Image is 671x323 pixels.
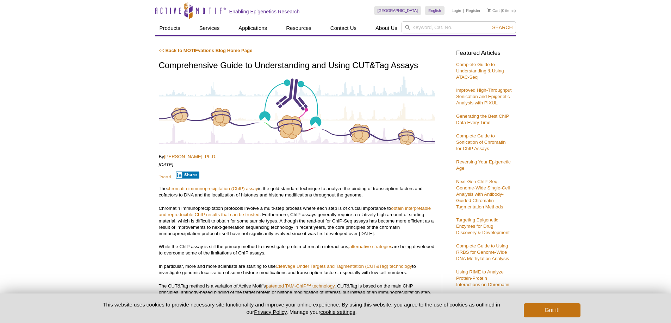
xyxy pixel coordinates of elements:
[456,62,504,80] a: Complete Guide to Understanding & Using ATAC-Seq
[266,283,335,289] a: patented TAM-ChIP™ technology
[466,8,480,13] a: Register
[155,21,185,35] a: Products
[487,8,500,13] a: Cart
[456,179,510,209] a: Next-Gen ChIP-Seq: Genome-Wide Single-Cell Analysis with Antibody-Guided Chromatin Tagmentation M...
[524,303,580,317] button: Got it!
[456,88,512,105] a: Improved High-Throughput Sonication and Epigenetic Analysis with PIXUL
[234,21,271,35] a: Applications
[490,24,515,31] button: Search
[492,25,512,30] span: Search
[167,186,258,191] a: chromatin immunoprecipitation (ChIP) assay
[326,21,361,35] a: Contact Us
[176,172,199,179] button: Share
[159,283,435,321] p: The CUT&Tag method is a variation of Active Motif’s . CUT&Tag is based on the main ChIP principle...
[456,217,510,235] a: Targeting Epigenetic Enzymes for Drug Discovery & Development
[159,244,435,256] p: While the ChIP assay is still the primary method to investigate protein-chromatin interactions, a...
[425,6,445,15] a: English
[164,154,217,159] a: [PERSON_NAME], Ph.D.
[282,21,316,35] a: Resources
[159,154,435,160] p: By
[487,6,516,15] li: (0 items)
[276,264,412,269] a: Cleavage Under Targets and Tagmentation (CUT&Tag) technology
[159,61,435,71] h1: Comprehensive Guide to Understanding and Using CUT&Tag Assays
[456,269,509,287] a: Using RIME to Analyze Protein-Protein Interactions on Chromatin
[371,21,402,35] a: About Us
[159,162,174,167] em: [DATE]
[159,205,435,237] p: Chromatin immunoprecipitation protocols involve a multi-step process where each step is of crucia...
[456,159,511,171] a: Reversing Your Epigenetic Age
[456,50,512,56] h3: Featured Articles
[159,206,431,217] a: obtain interpretable and reproducible ChIP results that can be trusted
[195,21,224,35] a: Services
[402,21,516,33] input: Keyword, Cat. No.
[456,114,509,125] a: Generating the Best ChIP Data Every Time
[452,8,461,13] a: Login
[159,75,435,146] img: Antibody-Based Tagmentation Notes
[374,6,422,15] a: [GEOGRAPHIC_DATA]
[159,263,435,276] p: In particular, more and more scientists are starting to use to investigate genomic localization o...
[463,6,464,15] li: |
[159,174,171,179] a: Tweet
[320,309,355,315] button: cookie settings
[254,309,286,315] a: Privacy Policy
[349,244,392,249] a: alternative strategies
[456,133,506,151] a: Complete Guide to Sonication of Chromatin for ChIP Assays
[91,301,512,316] p: This website uses cookies to provide necessary site functionality and improve your online experie...
[159,186,435,198] p: The is the gold standard technique to analyze the binding of transcription factors and cofactors ...
[487,8,491,12] img: Your Cart
[456,243,509,261] a: Complete Guide to Using RRBS for Genome-Wide DNA Methylation Analysis
[159,48,253,53] a: << Back to MOTIFvations Blog Home Page
[229,8,300,15] h2: Enabling Epigenetics Research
